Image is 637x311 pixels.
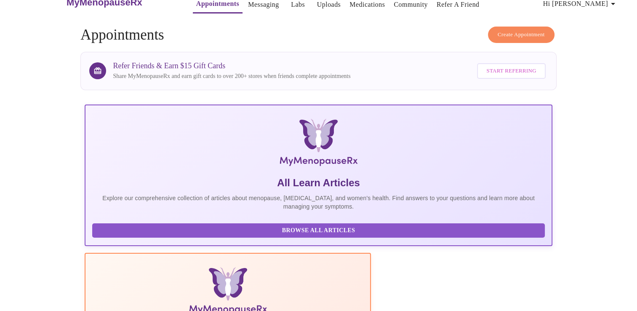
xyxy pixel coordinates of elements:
button: Create Appointment [488,27,554,43]
span: Create Appointment [498,30,545,40]
span: Start Referring [486,66,536,76]
button: Browse All Articles [92,223,544,238]
a: Browse All Articles [92,226,546,233]
button: Start Referring [477,63,545,79]
p: Explore our comprehensive collection of articles about menopause, [MEDICAL_DATA], and women's hea... [92,194,544,211]
h5: All Learn Articles [92,176,544,190]
span: Browse All Articles [101,225,536,236]
p: Share MyMenopauseRx and earn gift cards to over 200+ stores when friends complete appointments [113,72,350,80]
img: MyMenopauseRx Logo [163,119,474,169]
h3: Refer Friends & Earn $15 Gift Cards [113,62,350,70]
a: Start Referring [475,59,547,83]
h4: Appointments [80,27,556,43]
